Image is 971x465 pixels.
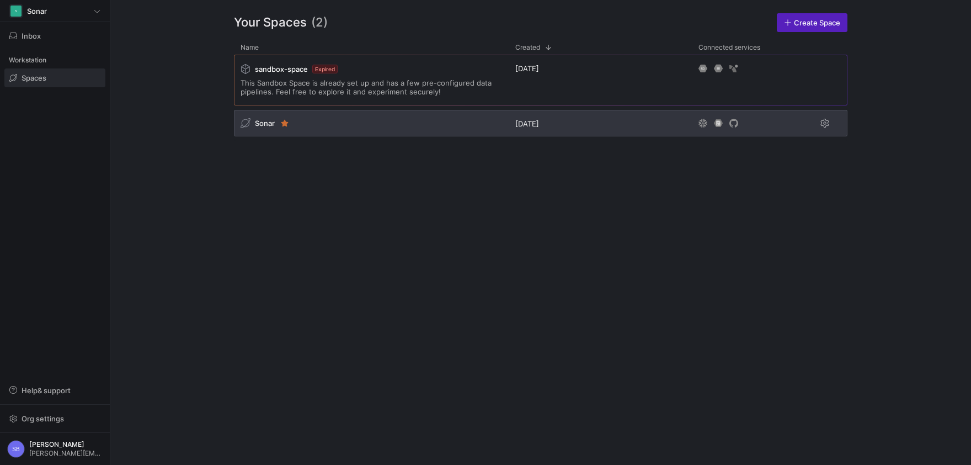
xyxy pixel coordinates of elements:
[22,386,71,395] span: Help & support
[10,6,22,17] div: S
[4,381,105,400] button: Help& support
[234,55,847,110] div: Press SPACE to select this row.
[241,78,502,96] span: This Sandbox Space is already set up and has a few pre-configured data pipelines. Feel free to ex...
[4,27,105,45] button: Inbox
[22,73,46,82] span: Spaces
[22,414,64,423] span: Org settings
[241,44,259,51] span: Name
[312,65,338,73] span: Expired
[255,119,275,128] span: Sonar
[234,110,847,141] div: Press SPACE to select this row.
[4,52,105,68] div: Workstation
[29,441,103,448] span: [PERSON_NAME]
[29,450,103,457] span: [PERSON_NAME][EMAIL_ADDRESS][DOMAIN_NAME]
[234,13,307,32] span: Your Spaces
[794,18,840,27] span: Create Space
[698,44,760,51] span: Connected services
[777,13,847,32] a: Create Space
[311,13,328,32] span: (2)
[515,44,540,51] span: Created
[4,68,105,87] a: Spaces
[4,409,105,428] button: Org settings
[515,64,539,73] span: [DATE]
[27,7,47,15] span: Sonar
[4,415,105,424] a: Org settings
[515,119,539,128] span: [DATE]
[22,31,41,40] span: Inbox
[4,437,105,461] button: SB[PERSON_NAME][PERSON_NAME][EMAIL_ADDRESS][DOMAIN_NAME]
[7,440,25,458] div: SB
[255,65,308,73] span: sandbox-space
